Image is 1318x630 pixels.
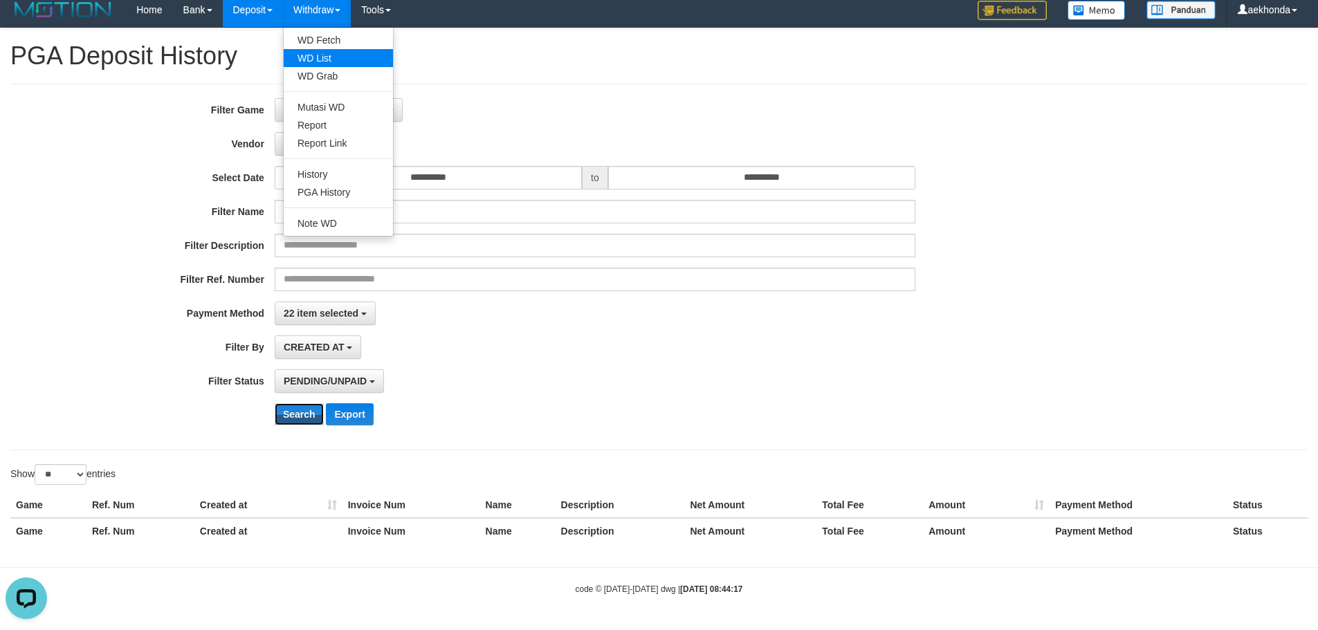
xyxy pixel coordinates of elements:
a: History [284,165,393,183]
span: PENDING/UNPAID [284,376,367,387]
th: Payment Method [1050,492,1227,518]
a: Note WD [284,214,393,232]
small: code © [DATE]-[DATE] dwg | [576,584,743,594]
button: 22 item selected [275,302,376,325]
button: - Default Vendor - [275,132,381,156]
th: Amount [923,492,1050,518]
a: WD Grab [284,67,393,85]
select: Showentries [35,464,86,485]
a: PGA History [284,183,393,201]
a: Report [284,116,393,134]
th: Invoice Num [342,518,480,544]
span: CREATED AT [284,342,345,353]
a: Report Link [284,134,393,152]
span: 22 item selected [284,308,358,319]
th: Created at [194,518,342,544]
th: Name [480,492,556,518]
img: Button%20Memo.svg [1068,1,1126,20]
th: Status [1227,518,1308,544]
button: Export [326,403,373,425]
a: WD Fetch [284,31,393,49]
a: Mutasi WD [284,98,393,116]
a: WD List [284,49,393,67]
th: Description [556,518,685,544]
strong: [DATE] 08:44:17 [680,584,742,594]
th: Description [556,492,685,518]
th: Game [10,492,86,518]
th: Net Amount [684,492,816,518]
th: Total Fee [816,492,923,518]
th: Game [10,518,86,544]
th: Name [480,518,556,544]
button: Open LiveChat chat widget [6,6,47,47]
th: Total Fee [816,518,923,544]
button: [ITOTO] SICBOTOGEL [275,98,403,122]
button: CREATED AT [275,335,362,359]
th: Ref. Num [86,492,194,518]
th: Created at [194,492,342,518]
th: Ref. Num [86,518,194,544]
th: Amount [923,518,1050,544]
th: Net Amount [684,518,816,544]
th: Status [1227,492,1308,518]
h1: PGA Deposit History [10,42,1308,70]
button: Search [275,403,324,425]
th: Invoice Num [342,492,480,518]
img: panduan.png [1146,1,1216,19]
span: to [582,166,608,189]
button: PENDING/UNPAID [275,369,384,393]
label: Show entries [10,464,116,485]
img: Feedback.jpg [978,1,1047,20]
th: Payment Method [1050,518,1227,544]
